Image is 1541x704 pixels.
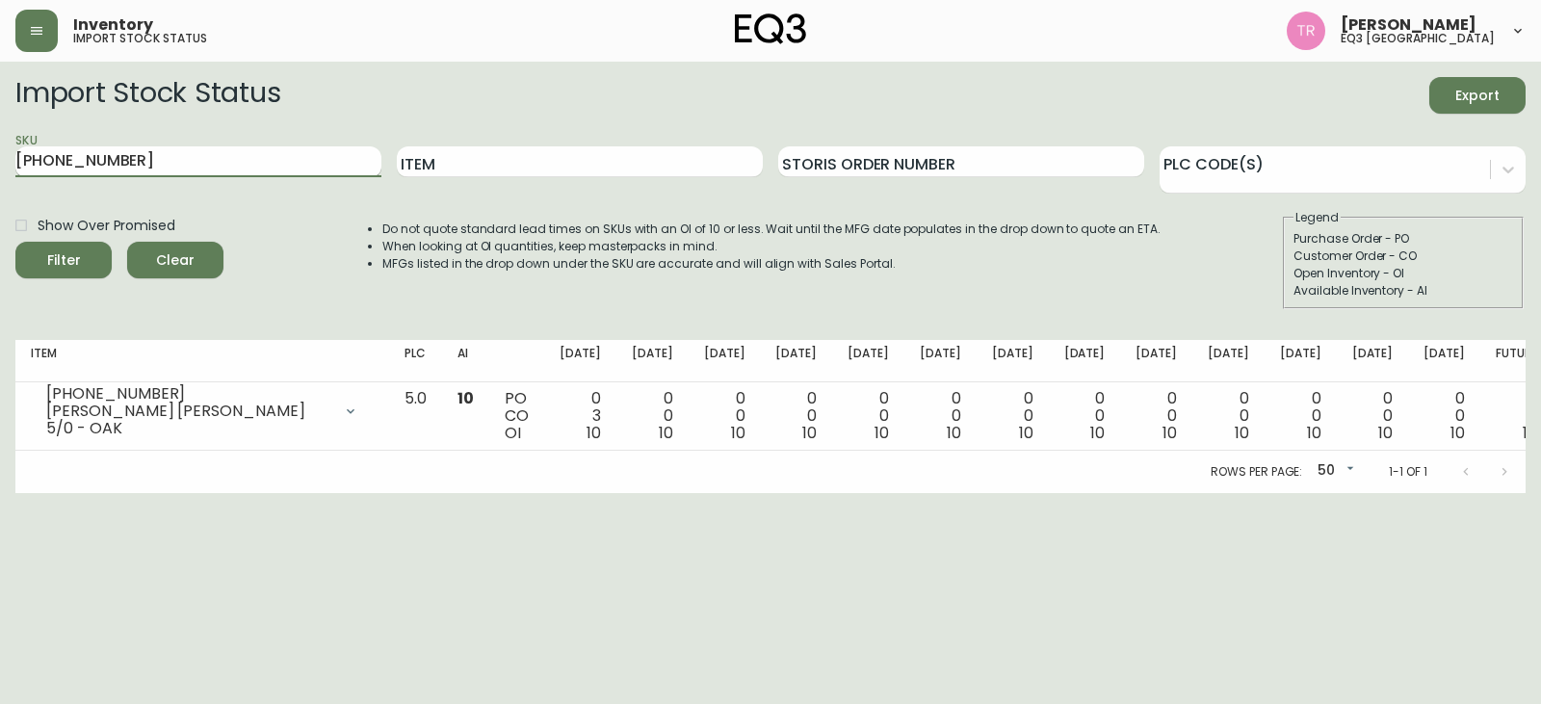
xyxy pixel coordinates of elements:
[1337,340,1409,382] th: [DATE]
[15,77,280,114] h2: Import Stock Status
[802,422,817,444] span: 10
[832,340,904,382] th: [DATE]
[31,390,374,432] div: [PHONE_NUMBER][PERSON_NAME] [PERSON_NAME] 5/0 - OAK
[457,387,474,409] span: 10
[760,340,832,382] th: [DATE]
[1208,390,1249,442] div: 0 0
[505,422,521,444] span: OI
[1235,422,1249,444] span: 10
[1280,390,1321,442] div: 0 0
[127,242,223,278] button: Clear
[1523,422,1537,444] span: 10
[1445,84,1510,108] span: Export
[1310,456,1358,487] div: 50
[992,390,1033,442] div: 0 0
[1049,340,1121,382] th: [DATE]
[1293,282,1513,300] div: Available Inventory - AI
[920,390,961,442] div: 0 0
[1450,422,1465,444] span: 10
[47,248,81,273] div: Filter
[1341,33,1495,44] h5: eq3 [GEOGRAPHIC_DATA]
[46,385,331,403] div: [PHONE_NUMBER]
[1120,340,1192,382] th: [DATE]
[1293,230,1513,248] div: Purchase Order - PO
[1352,390,1394,442] div: 0 0
[1064,390,1106,442] div: 0 0
[73,33,207,44] h5: import stock status
[1136,390,1177,442] div: 0 0
[1090,422,1105,444] span: 10
[731,422,745,444] span: 10
[775,390,817,442] div: 0 0
[1341,17,1476,33] span: [PERSON_NAME]
[382,255,1161,273] li: MFGs listed in the drop down under the SKU are accurate and will align with Sales Portal.
[1019,422,1033,444] span: 10
[15,242,112,278] button: Filter
[689,340,761,382] th: [DATE]
[1307,422,1321,444] span: 10
[1496,390,1537,442] div: 0 0
[587,422,601,444] span: 10
[560,390,601,442] div: 0 3
[659,422,673,444] span: 10
[382,221,1161,238] li: Do not quote standard lead times on SKUs with an OI of 10 or less. Wait until the MFG date popula...
[848,390,889,442] div: 0 0
[46,403,331,437] div: [PERSON_NAME] [PERSON_NAME] 5/0 - OAK
[1192,340,1265,382] th: [DATE]
[544,340,616,382] th: [DATE]
[1293,265,1513,282] div: Open Inventory - OI
[143,248,208,273] span: Clear
[875,422,889,444] span: 10
[904,340,977,382] th: [DATE]
[1293,248,1513,265] div: Customer Order - CO
[1265,340,1337,382] th: [DATE]
[1162,422,1177,444] span: 10
[1389,463,1427,481] p: 1-1 of 1
[1211,463,1302,481] p: Rows per page:
[704,390,745,442] div: 0 0
[735,13,806,44] img: logo
[15,340,389,382] th: Item
[632,390,673,442] div: 0 0
[1378,422,1393,444] span: 10
[947,422,961,444] span: 10
[38,216,175,236] span: Show Over Promised
[1423,390,1465,442] div: 0 0
[389,340,442,382] th: PLC
[389,382,442,451] td: 5.0
[505,390,529,442] div: PO CO
[382,238,1161,255] li: When looking at OI quantities, keep masterpacks in mind.
[1408,340,1480,382] th: [DATE]
[977,340,1049,382] th: [DATE]
[1287,12,1325,50] img: 214b9049a7c64896e5c13e8f38ff7a87
[1293,209,1341,226] legend: Legend
[73,17,153,33] span: Inventory
[616,340,689,382] th: [DATE]
[442,340,489,382] th: AI
[1429,77,1526,114] button: Export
